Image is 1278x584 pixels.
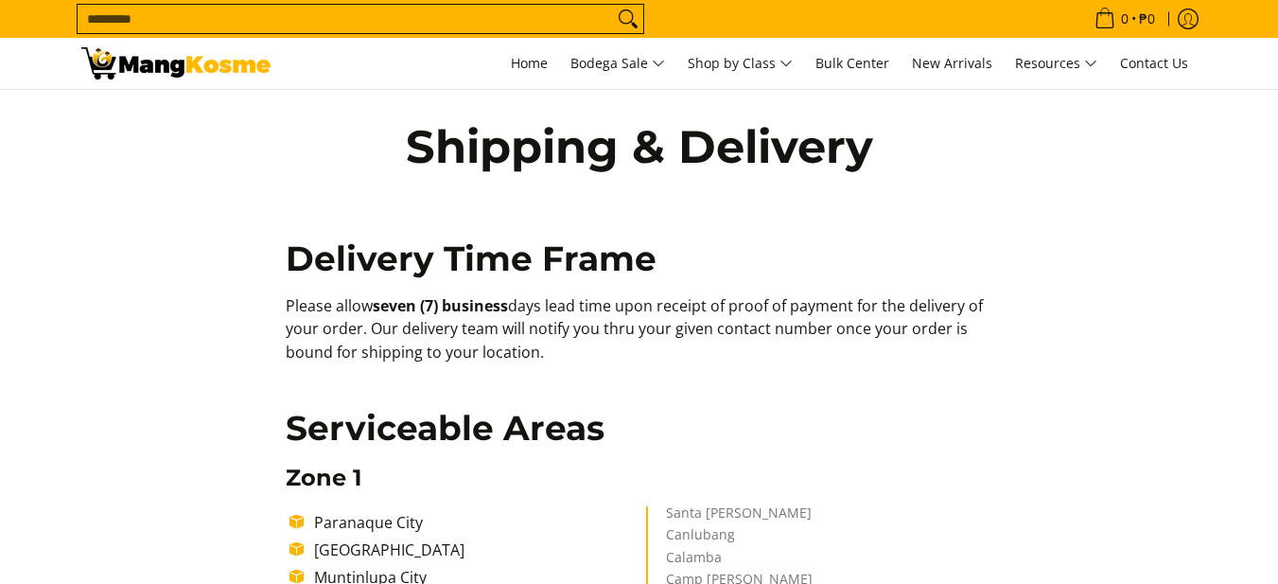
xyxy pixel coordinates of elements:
h3: Zone 1 [286,464,992,492]
span: Home [511,54,548,72]
li: [GEOGRAPHIC_DATA] [305,539,640,561]
span: Resources [1015,52,1097,76]
button: Search [613,5,643,33]
h1: Shipping & Delivery [365,118,914,175]
a: Bodega Sale [561,38,674,89]
li: Canlubang [666,528,973,551]
a: Home [501,38,557,89]
span: Paranaque City [314,512,423,533]
span: Contact Us [1120,54,1188,72]
li: Calamba [666,551,973,574]
a: New Arrivals [902,38,1002,89]
span: Bodega Sale [570,52,665,76]
nav: Main Menu [289,38,1198,89]
span: ₱0 [1136,12,1158,26]
span: 0 [1118,12,1131,26]
a: Shop by Class [678,38,802,89]
h2: Serviceable Areas [286,407,992,450]
a: Contact Us [1111,38,1198,89]
span: • [1089,9,1161,29]
img: Shipping &amp; Delivery Page l Mang Kosme: Home Appliances Warehouse Sale! [81,47,271,80]
p: Please allow days lead time upon receipt of proof of payment for the delivery of your order. Our ... [286,294,992,383]
a: Resources [1006,38,1107,89]
span: Shop by Class [688,52,793,76]
li: Santa [PERSON_NAME] [666,506,973,529]
span: New Arrivals [912,54,992,72]
span: Bulk Center [815,54,889,72]
h2: Delivery Time Frame [286,238,992,280]
a: Bulk Center [806,38,899,89]
b: seven (7) business [373,295,508,316]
